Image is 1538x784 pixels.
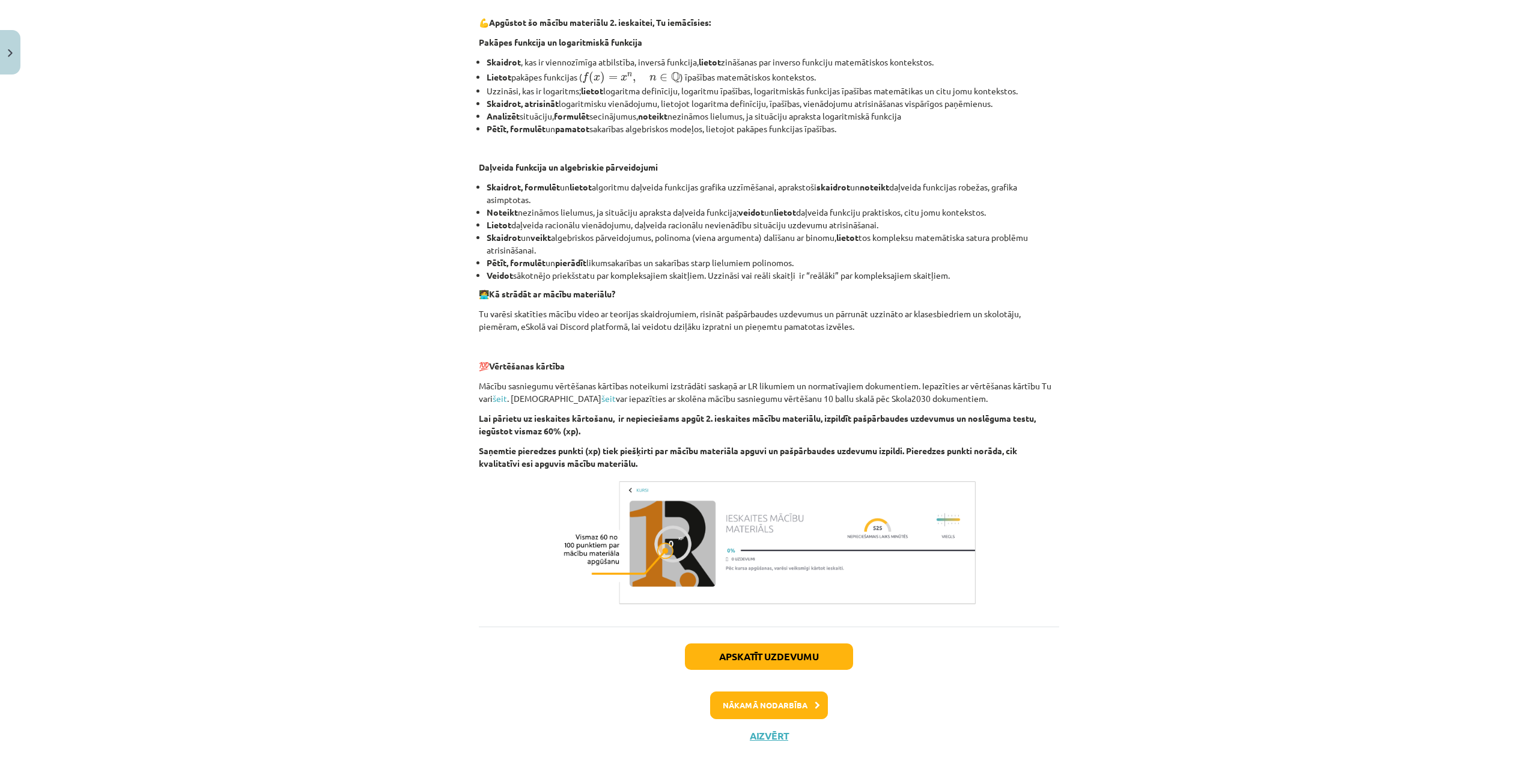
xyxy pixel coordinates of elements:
[479,413,1036,436] strong: Lai pārietu uz ieskaites kārtošanu, ir nepieciešams apgūt 2. ieskaites mācību materiālu, izpildīt...
[660,74,667,81] span: ∈
[633,77,636,83] span: ,
[487,232,521,243] b: Skaidrot
[774,207,796,217] b: lietot
[487,123,546,134] b: Pētīt, formulēt
[570,181,592,192] b: lietot
[555,257,586,268] b: pierādīt
[836,232,859,243] b: lietot
[649,75,657,81] span: n
[710,691,828,719] button: Nākamā nodarbība
[627,73,632,77] span: n
[479,16,1059,29] p: 💪
[479,380,1059,405] p: Mācību sasniegumu vērtēšanas kārtības noteikumi izstrādāti saskaņā ar LR likumiem un normatīvajie...
[489,17,711,28] b: Apgūstot šo mācību materiālu 2. ieskaitei, Tu iemācīsies:
[487,56,521,67] b: Skaidrot
[487,231,1059,257] li: un algebriskos pārveidojumus, polinoma (viena argumenta) dalīšanu ar binomu, tos kompleksu matemā...
[489,288,615,299] strong: Kā strādāt ar mācību materiālu?
[555,123,589,134] b: pamatot
[487,111,520,121] b: Analizēt
[487,219,511,230] b: Lietot
[638,111,667,121] b: noteikt
[671,72,680,83] span: Q
[816,181,850,192] b: skaidrot
[530,232,551,243] b: veikt
[487,270,513,281] b: Veidot
[487,206,1059,219] li: nezināmos lielumus, ja situāciju apraksta daļveida funkcija; un daļveida funkciju praktiskos, cit...
[479,308,1059,333] p: Tu varēsi skatīties mācību video ar teorijas skaidrojumiem, risināt pašpārbaudes uzdevumus un pār...
[554,111,589,121] b: formulēt
[479,288,1059,300] p: 🧑‍💻
[699,56,721,67] b: lietot
[487,181,1059,206] li: un algoritmu daļveida funkcijas grafika uzzīmēšanai, aprakstoši un daļveida funkcijas robežas, gr...
[8,49,13,57] img: icon-close-lesson-0947bae3869378f0d4975bcd49f059093ad1ed9edebbc8119c70593378902aed.svg
[487,219,1059,231] li: daļveida racionālu vienādojumu, daļveida racionālu nevienādību situāciju uzdevumu atrisināšanai.
[609,76,618,81] span: =
[738,207,764,217] b: veidot
[860,181,889,192] b: noteikt
[487,71,511,82] b: Lietot
[487,68,1059,85] li: pakāpes funkcijas ( ) īpašības matemātiskos kontekstos.
[493,393,507,404] a: šeit
[487,257,1059,269] li: un likumsakarības un sakarības starp lielumiem polinomos.
[479,37,642,47] b: Pakāpes funkcija un logaritmiskā funkcija
[581,85,603,96] b: lietot
[487,97,1059,110] li: logaritmisku vienādojumu, lietojot logaritma definīciju, īpašības, vienādojumu atrisināšanas visp...
[479,360,1059,372] p: 💯
[479,162,658,172] b: Daļveida funkcija un algebriskie pārveidojumi
[600,71,605,84] span: )
[489,360,565,371] b: Vērtēšanas kārtība
[582,72,589,83] span: f
[601,393,616,404] a: šeit
[487,123,1059,135] li: un sakarības algebriskos modeļos, lietojot pakāpes funkcijas īpašības.
[621,75,627,81] span: x
[487,269,1059,282] li: sākotnējo priekšstatu par kompleksajiem skaitļiem. Uzzināsi vai reāli skaitļi ir “reālāki” par ko...
[487,85,1059,97] li: Uzzināsi, kas ir logaritms; logaritma definīciju, logaritmu īpašības, logaritmiskās funkcijas īpa...
[589,71,594,84] span: (
[487,181,560,192] b: Skaidrot, formulēt
[487,56,1059,68] li: , kas ir viennozīmīga atbilstība, inversā funkcija, zināšanas par inverso funkciju matemātiskos k...
[487,98,559,109] b: Skaidrot, atrisināt
[487,257,546,268] b: Pētīt, formulēt
[487,110,1059,123] li: situāciju, secinājumus, nezināmos lielumus, ja situāciju apraksta logaritmiskā funkcija
[685,643,853,670] button: Apskatīt uzdevumu
[594,75,600,81] span: x
[479,445,1017,469] strong: Saņemtie pieredzes punkti (xp) tiek piešķirti par mācību materiāla apguvi un pašpārbaudes uzdevum...
[487,207,518,217] b: Noteikt
[746,730,792,742] button: Aizvērt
